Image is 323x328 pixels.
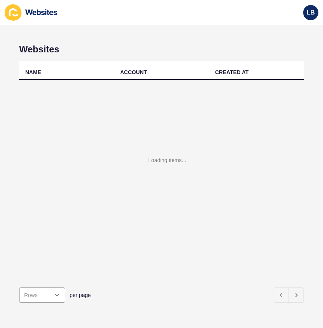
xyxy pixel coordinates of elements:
[215,68,249,76] div: CREATED AT
[19,287,65,303] div: open menu
[307,9,315,16] span: LB
[120,68,147,76] div: ACCOUNT
[19,44,304,55] h1: Websites
[148,156,186,164] div: Loading items...
[25,68,41,76] div: NAME
[70,291,91,299] span: per page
